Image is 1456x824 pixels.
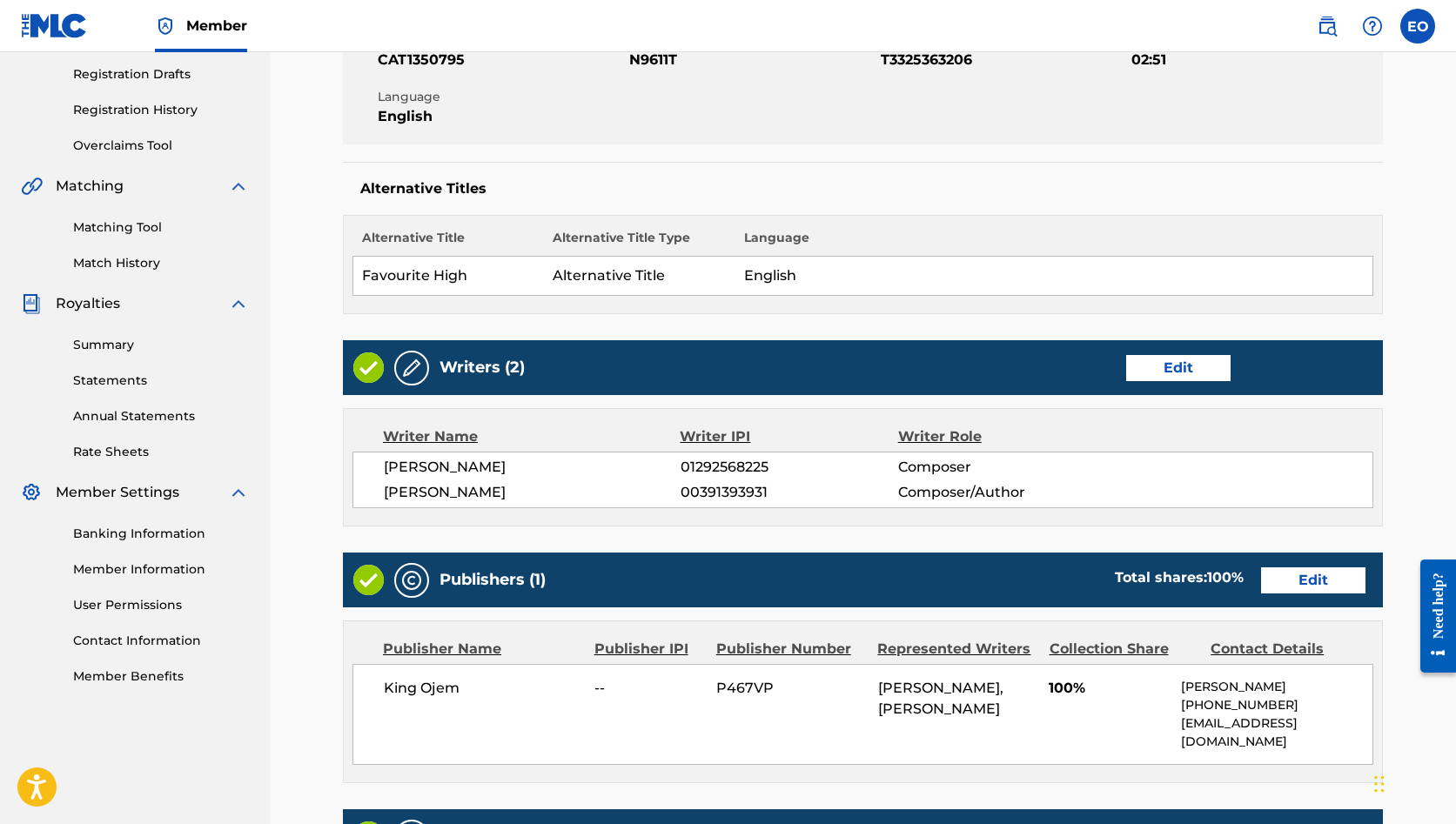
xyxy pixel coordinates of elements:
[353,257,545,296] td: Favourite High
[1362,16,1383,37] img: help
[383,426,680,447] div: Writer Name
[1131,50,1379,70] span: 02:51
[21,482,42,503] img: Member Settings
[56,482,179,503] span: Member Settings
[544,229,735,257] th: Alternative Title Type
[1369,740,1456,824] iframe: Chat Widget
[439,358,525,378] h5: Writers (2)
[228,293,249,314] img: expand
[73,560,249,579] a: Member Information
[1181,714,1372,751] p: [EMAIL_ADDRESS][DOMAIN_NAME]
[1207,569,1244,586] span: 100 %
[716,678,864,699] span: P467VP
[56,176,124,197] span: Matching
[228,176,249,197] img: expand
[1181,696,1372,714] p: [PHONE_NUMBER]
[384,482,681,503] span: [PERSON_NAME]
[735,257,1373,296] td: English
[594,639,703,660] div: Publisher IPI
[21,293,42,314] img: Royalties
[353,352,384,383] img: Valid
[73,667,249,686] a: Member Benefits
[594,678,703,699] span: --
[228,482,249,503] img: expand
[186,16,247,36] span: Member
[384,678,581,699] span: King Ojem
[353,565,384,595] img: Valid
[898,482,1096,503] span: Composer/Author
[401,358,422,379] img: Writers
[878,680,1003,717] span: [PERSON_NAME], [PERSON_NAME]
[73,596,249,614] a: User Permissions
[681,457,898,478] span: 01292568225
[681,482,898,503] span: 00391393931
[378,106,625,127] span: English
[1049,678,1167,699] span: 100%
[353,229,545,257] th: Alternative Title
[383,639,581,660] div: Publisher Name
[1407,544,1456,687] iframe: Resource Center
[680,426,897,447] div: Writer IPI
[1126,355,1231,381] a: Edit
[73,254,249,272] a: Match History
[898,426,1097,447] div: Writer Role
[378,88,625,106] span: Language
[1400,9,1435,44] div: User Menu
[73,101,249,119] a: Registration History
[384,457,681,478] span: [PERSON_NAME]
[1115,567,1244,588] div: Total shares:
[1317,16,1338,37] img: search
[1181,678,1372,696] p: [PERSON_NAME]
[1355,9,1390,44] div: Help
[73,632,249,650] a: Contact Information
[1374,758,1385,810] div: Drag
[898,457,1096,478] span: Composer
[155,16,176,37] img: Top Rightsholder
[881,50,1128,70] span: T3325363206
[735,229,1373,257] th: Language
[1211,639,1359,660] div: Contact Details
[21,176,43,197] img: Matching
[73,525,249,543] a: Banking Information
[21,13,88,38] img: MLC Logo
[73,65,249,84] a: Registration Drafts
[73,407,249,425] a: Annual Statements
[1050,639,1198,660] div: Collection Share
[716,639,865,660] div: Publisher Number
[360,180,1365,198] h5: Alternative Titles
[877,639,1036,660] div: Represented Writers
[629,50,876,70] span: N9611T
[73,137,249,155] a: Overclaims Tool
[73,443,249,461] a: Rate Sheets
[73,218,249,237] a: Matching Tool
[73,372,249,390] a: Statements
[1310,9,1345,44] a: Public Search
[401,570,422,591] img: Publishers
[1261,567,1365,593] a: Edit
[544,257,735,296] td: Alternative Title
[439,570,546,590] h5: Publishers (1)
[378,50,625,70] span: CAT1350795
[73,336,249,354] a: Summary
[56,293,120,314] span: Royalties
